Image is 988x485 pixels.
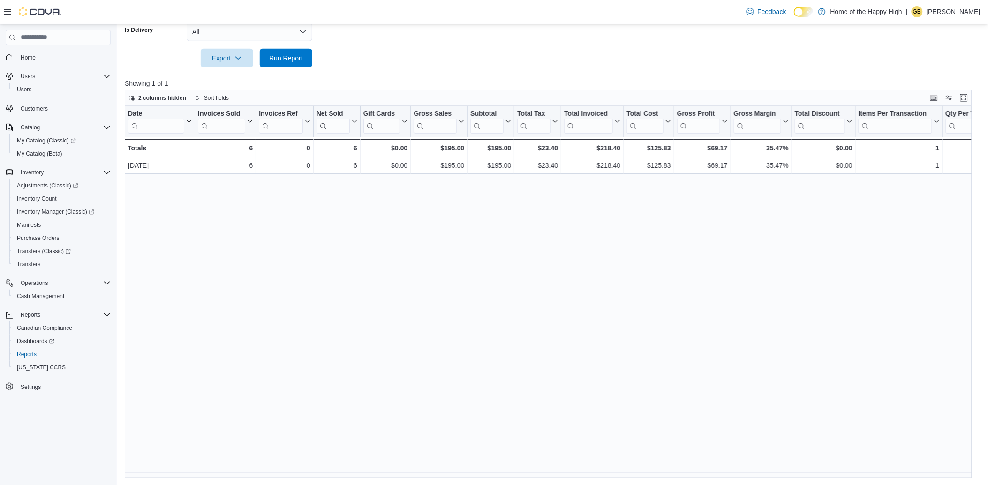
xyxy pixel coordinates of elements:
div: Subtotal [470,109,504,133]
span: My Catalog (Beta) [17,150,62,157]
span: Purchase Orders [17,234,60,242]
p: Showing 1 of 1 [125,79,980,88]
div: 35.47% [734,160,789,171]
span: Dashboards [13,336,111,347]
span: Feedback [758,7,786,16]
span: Inventory Count [13,193,111,204]
span: Home [17,52,111,63]
button: Users [17,71,39,82]
span: Manifests [17,221,41,229]
div: [DATE] [128,160,192,171]
a: [US_STATE] CCRS [13,362,69,373]
a: Transfers (Classic) [13,246,75,257]
div: Gift Cards [363,109,400,118]
button: Catalog [17,122,44,133]
div: Giovanna Barros [912,6,923,17]
span: Export [206,49,248,67]
a: Home [17,52,39,63]
a: Settings [17,381,45,393]
p: Home of the Happy High [830,6,902,17]
a: Users [13,84,35,95]
span: Inventory Manager (Classic) [17,208,94,216]
span: Customers [17,103,111,114]
div: $69.17 [677,160,728,171]
button: Operations [17,277,52,289]
div: Total Invoiced [564,109,613,133]
div: Net Sold [317,109,350,133]
button: 2 columns hidden [125,92,190,104]
div: $195.00 [414,160,464,171]
div: $195.00 [470,142,511,154]
span: Users [17,71,111,82]
span: GB [913,6,921,17]
div: Total Tax [517,109,551,133]
div: 1 [859,160,940,171]
div: Date [128,109,184,118]
span: Transfers (Classic) [17,247,71,255]
div: 6 [317,142,357,154]
div: Total Cost [626,109,663,118]
span: Canadian Compliance [13,322,111,334]
div: 6 [198,142,253,154]
button: Gift Cards [363,109,408,133]
div: 6 [317,160,357,171]
a: My Catalog (Beta) [13,148,66,159]
span: Inventory [17,167,111,178]
div: Gross Profit [677,109,720,118]
div: Net Sold [317,109,350,118]
button: Total Cost [626,109,671,133]
button: Users [9,83,114,96]
button: Transfers [9,258,114,271]
a: My Catalog (Classic) [13,135,80,146]
div: 35.47% [734,142,789,154]
div: 1 [859,142,940,154]
div: Totals [128,142,192,154]
button: Items Per Transaction [859,109,940,133]
button: Customers [2,102,114,115]
button: Operations [2,276,114,290]
span: My Catalog (Classic) [13,135,111,146]
span: Washington CCRS [13,362,111,373]
a: Reports [13,349,40,360]
div: Gross Margin [734,109,781,118]
span: Transfers (Classic) [13,246,111,257]
button: Manifests [9,218,114,231]
span: Reports [21,311,40,319]
div: $69.17 [677,142,728,154]
button: Inventory [17,167,47,178]
button: Inventory [2,166,114,179]
span: Settings [21,383,41,391]
span: Catalog [21,124,40,131]
a: Adjustments (Classic) [9,179,114,192]
span: Users [13,84,111,95]
button: Reports [2,308,114,321]
button: Reports [17,309,44,321]
a: Manifests [13,219,45,231]
div: $195.00 [414,142,464,154]
div: $125.83 [626,160,671,171]
a: Purchase Orders [13,232,63,244]
button: All [187,22,312,41]
span: Cash Management [13,291,111,302]
button: Home [2,51,114,64]
a: Feedback [743,2,790,21]
button: Catalog [2,121,114,134]
div: $23.40 [517,142,558,154]
div: Total Cost [626,109,663,133]
span: Inventory Count [17,195,57,202]
button: Total Invoiced [564,109,620,133]
span: Users [21,73,35,80]
a: Customers [17,103,52,114]
button: Export [201,49,253,67]
button: Subtotal [470,109,511,133]
span: Manifests [13,219,111,231]
span: Dashboards [17,337,54,345]
span: Reports [17,309,111,321]
span: Users [17,86,31,93]
button: Settings [2,380,114,393]
div: Gift Card Sales [363,109,400,133]
button: Total Tax [517,109,558,133]
a: Adjustments (Classic) [13,180,82,191]
div: Gross Sales [414,109,457,118]
button: Display options [943,92,955,104]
